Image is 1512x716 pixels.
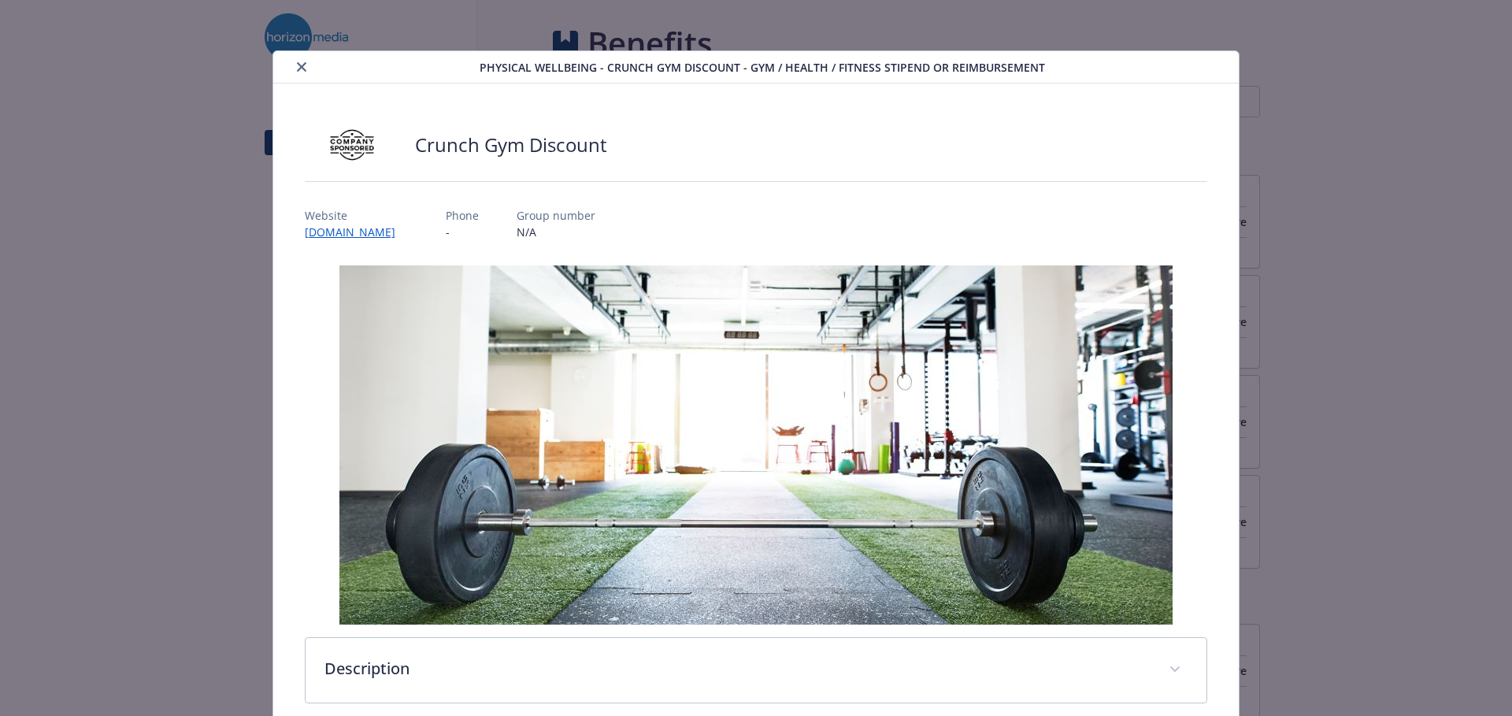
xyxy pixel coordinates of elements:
[305,121,399,169] img: Company Sponsored
[446,224,479,240] p: -
[446,207,479,224] p: Phone
[324,657,1151,681] p: Description
[517,224,595,240] p: N/A
[480,59,1045,76] span: Physical Wellbeing - Crunch Gym Discount - Gym / Health / Fitness Stipend or reimbursement
[305,207,408,224] p: Website
[415,132,607,158] h2: Crunch Gym Discount
[306,638,1207,703] div: Description
[305,224,408,239] a: [DOMAIN_NAME]
[517,207,595,224] p: Group number
[339,265,1173,625] img: banner
[292,58,311,76] button: close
